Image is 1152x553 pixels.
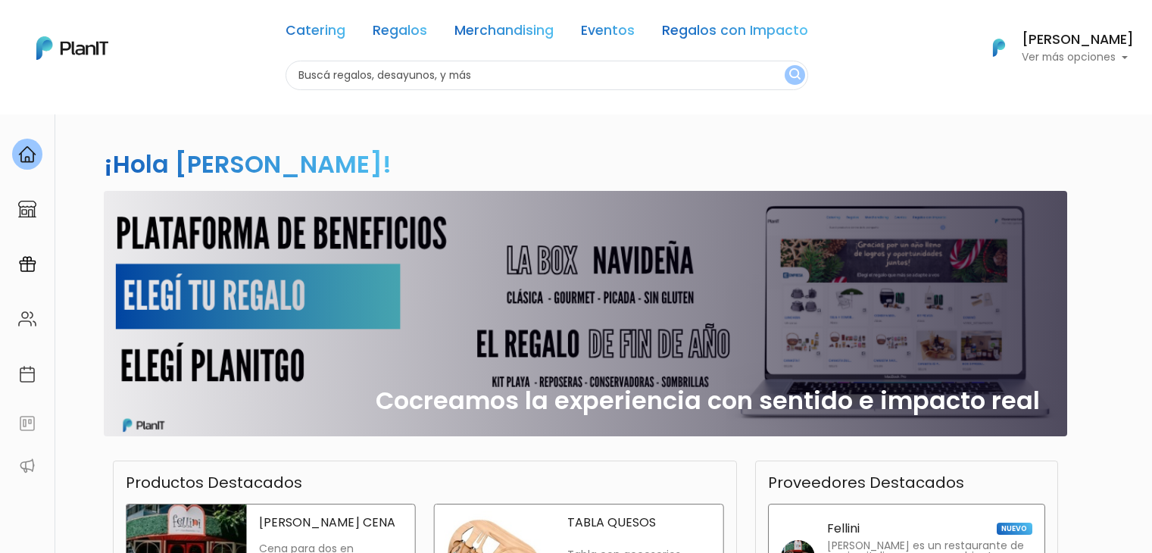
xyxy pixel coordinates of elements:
img: feedback-78b5a0c8f98aac82b08bfc38622c3050aee476f2c9584af64705fc4e61158814.svg [18,414,36,433]
img: search_button-432b6d5273f82d61273b3651a40e1bd1b912527efae98b1b7a1b2c0702e16a8d.svg [789,68,801,83]
img: PlanIt Logo [36,36,108,60]
h3: Proveedores Destacados [768,473,964,492]
a: Catering [286,24,345,42]
img: partners-52edf745621dab592f3b2c58e3bca9d71375a7ef29c3b500c9f145b62cc070d4.svg [18,457,36,475]
a: Eventos [581,24,635,42]
img: people-662611757002400ad9ed0e3c099ab2801c6687ba6c219adb57efc949bc21e19d.svg [18,310,36,328]
p: TABLA QUESOS [567,517,711,529]
a: Merchandising [454,24,554,42]
a: Regalos [373,24,427,42]
img: marketplace-4ceaa7011d94191e9ded77b95e3339b90024bf715f7c57f8cf31f2d8c509eaba.svg [18,200,36,218]
p: [PERSON_NAME] CENA [259,517,403,529]
img: home-e721727adea9d79c4d83392d1f703f7f8bce08238fde08b1acbfd93340b81755.svg [18,145,36,164]
a: Regalos con Impacto [662,24,808,42]
h2: ¡Hola [PERSON_NAME]! [104,147,392,181]
h2: Cocreamos la experiencia con sentido e impacto real [376,386,1040,415]
h6: [PERSON_NAME] [1022,33,1134,47]
img: PlanIt Logo [982,31,1016,64]
p: Fellini [827,523,860,535]
img: calendar-87d922413cdce8b2cf7b7f5f62616a5cf9e4887200fb71536465627b3292af00.svg [18,365,36,383]
h3: Productos Destacados [126,473,302,492]
span: NUEVO [997,523,1032,535]
img: campaigns-02234683943229c281be62815700db0a1741e53638e28bf9629b52c665b00959.svg [18,255,36,273]
button: PlanIt Logo [PERSON_NAME] Ver más opciones [973,28,1134,67]
input: Buscá regalos, desayunos, y más [286,61,808,90]
p: Ver más opciones [1022,52,1134,63]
